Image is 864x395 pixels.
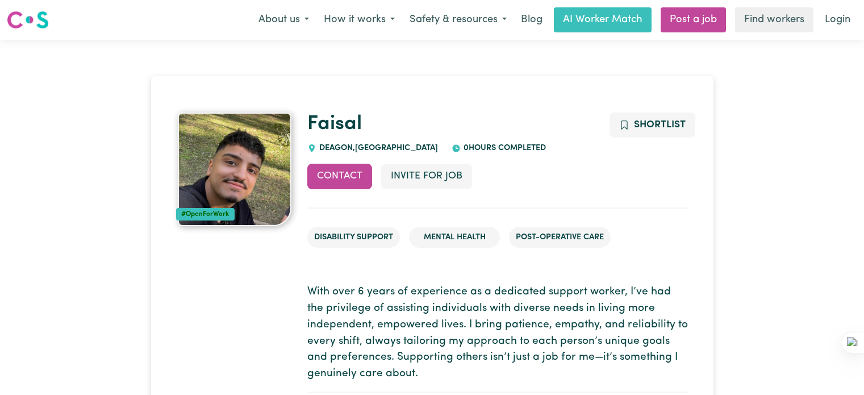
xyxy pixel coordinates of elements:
a: Blog [514,7,549,32]
span: 0 hours completed [461,144,546,152]
button: Invite for Job [381,164,472,189]
a: Post a job [661,7,726,32]
a: Login [818,7,857,32]
button: How it works [316,8,402,32]
li: Disability Support [307,227,400,248]
img: Careseekers logo [7,10,49,30]
p: With over 6 years of experience as a dedicated support worker, I’ve had the privilege of assistin... [307,284,688,382]
button: About us [251,8,316,32]
span: DEAGON , [GEOGRAPHIC_DATA] [316,144,438,152]
a: AI Worker Match [554,7,652,32]
a: Faisal's profile picture'#OpenForWork [176,113,294,226]
a: Faisal [307,114,362,134]
button: Contact [307,164,372,189]
button: Safety & resources [402,8,514,32]
a: Careseekers logo [7,7,49,33]
div: #OpenForWork [176,208,235,221]
li: Mental Health [409,227,500,248]
button: Add to shortlist [610,113,695,138]
img: Faisal [178,113,291,226]
span: Shortlist [634,120,686,130]
a: Find workers [735,7,813,32]
li: Post-operative care [509,227,611,248]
